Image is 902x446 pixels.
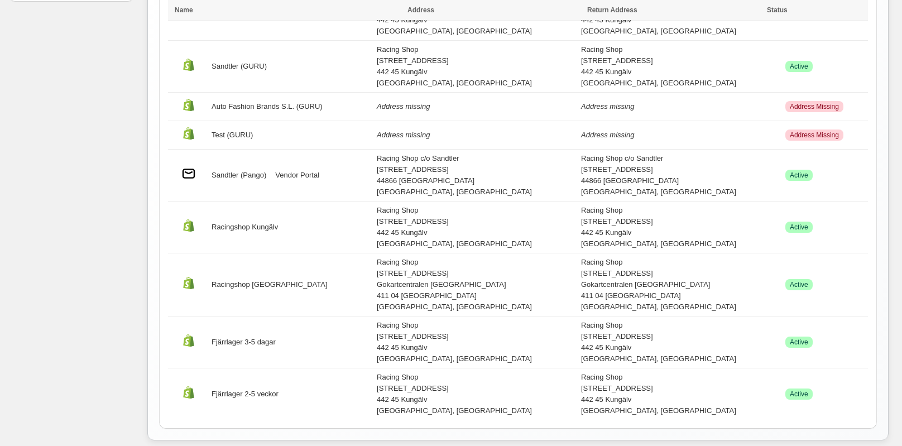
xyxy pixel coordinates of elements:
[790,223,808,232] span: Active
[581,131,634,139] i: Address missing
[790,338,808,347] span: Active
[581,44,779,89] div: Racing Shop [STREET_ADDRESS] 442 45 Kungälv [GEOGRAPHIC_DATA], [GEOGRAPHIC_DATA]
[175,56,370,77] div: Sandtler (GURU)
[275,170,319,181] a: Vendor Portal
[790,102,839,111] span: Address Missing
[790,131,839,140] span: Address Missing
[377,44,574,89] div: Racing Shop [STREET_ADDRESS] 442 45 Kungälv [GEOGRAPHIC_DATA], [GEOGRAPHIC_DATA]
[581,102,634,111] i: Address missing
[180,217,198,234] img: Managed location
[175,217,370,238] div: Racingshop Kungälv
[180,96,198,114] img: Managed location
[175,383,370,405] div: Fjärrlager 2-5 veckor
[377,257,574,313] div: Racing Shop [STREET_ADDRESS] Gokartcentralen [GEOGRAPHIC_DATA] 411 04 [GEOGRAPHIC_DATA] [GEOGRAPH...
[180,274,198,292] img: Managed location
[377,102,430,111] i: Address missing
[175,124,370,146] div: Test (GURU)
[790,280,808,289] span: Active
[581,257,779,313] div: Racing Shop [STREET_ADDRESS] Gokartcentralen [GEOGRAPHIC_DATA] 411 04 [GEOGRAPHIC_DATA] [GEOGRAPH...
[581,205,779,250] div: Racing Shop [STREET_ADDRESS] 442 45 Kungälv [GEOGRAPHIC_DATA], [GEOGRAPHIC_DATA]
[180,383,198,401] img: Managed location
[790,171,808,180] span: Active
[581,372,779,416] div: Racing Shop [STREET_ADDRESS] 442 45 Kungälv [GEOGRAPHIC_DATA], [GEOGRAPHIC_DATA]
[767,6,788,14] span: Status
[175,165,370,186] div: Sandtler (Pango)
[180,56,198,74] img: Managed location
[790,390,808,399] span: Active
[407,6,434,14] span: Address
[377,205,574,250] div: Racing Shop [STREET_ADDRESS] 442 45 Kungälv [GEOGRAPHIC_DATA], [GEOGRAPHIC_DATA]
[587,6,637,14] span: Return Address
[790,62,808,71] span: Active
[377,153,574,198] div: Racing Shop c/o Sandtler [STREET_ADDRESS] 44866 [GEOGRAPHIC_DATA] [GEOGRAPHIC_DATA], [GEOGRAPHIC_...
[180,332,198,349] img: Managed location
[180,124,198,142] img: Managed location
[581,153,779,198] div: Racing Shop c/o Sandtler [STREET_ADDRESS] 44866 [GEOGRAPHIC_DATA] [GEOGRAPHIC_DATA], [GEOGRAPHIC_...
[175,274,370,295] div: Racingshop [GEOGRAPHIC_DATA]
[175,332,370,353] div: Fjärrlager 3-5 dagar
[581,320,779,365] div: Racing Shop [STREET_ADDRESS] 442 45 Kungälv [GEOGRAPHIC_DATA], [GEOGRAPHIC_DATA]
[377,131,430,139] i: Address missing
[377,320,574,365] div: Racing Shop [STREET_ADDRESS] 442 45 Kungälv [GEOGRAPHIC_DATA], [GEOGRAPHIC_DATA]
[377,372,574,416] div: Racing Shop [STREET_ADDRESS] 442 45 Kungälv [GEOGRAPHIC_DATA], [GEOGRAPHIC_DATA]
[175,6,193,14] span: Name
[175,96,370,117] div: Auto Fashion Brands S.L. (GURU)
